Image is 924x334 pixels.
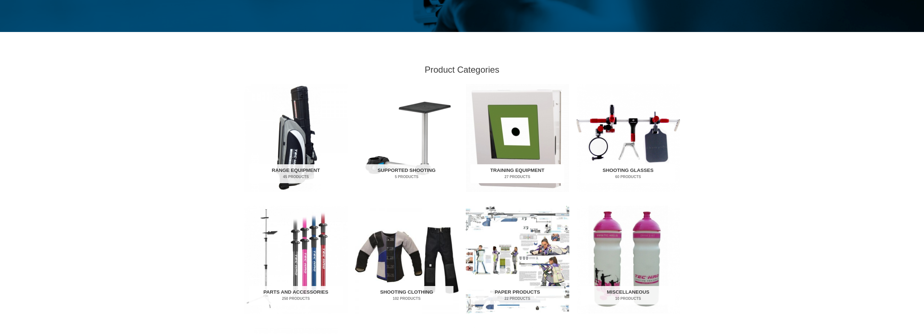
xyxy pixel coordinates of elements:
[244,84,348,192] img: Range Equipment
[360,174,453,180] mark: 5 Products
[249,164,343,183] h2: Range Equipment
[471,164,564,183] h2: Training Equipment
[355,206,459,314] img: Shooting Clothing
[577,84,680,192] a: Visit product category Shooting Glasses
[466,206,569,314] a: Visit product category Paper Products
[577,206,680,314] a: Visit product category Miscellaneous
[249,174,343,180] mark: 45 Products
[581,296,675,301] mark: 10 Products
[577,206,680,314] img: Miscellaneous
[355,206,459,314] a: Visit product category Shooting Clothing
[360,164,453,183] h2: Supported Shooting
[249,296,343,301] mark: 250 Products
[466,84,569,192] a: Visit product category Training Equipment
[249,286,343,305] h2: Parts and Accessories
[471,174,564,180] mark: 27 Products
[360,296,453,301] mark: 102 Products
[471,296,564,301] mark: 22 Products
[244,64,680,75] h2: Product Categories
[360,286,453,305] h2: Shooting Clothing
[581,164,675,183] h2: Shooting Glasses
[244,206,348,314] a: Visit product category Parts and Accessories
[466,84,569,192] img: Training Equipment
[466,206,569,314] img: Paper Products
[244,84,348,192] a: Visit product category Range Equipment
[581,286,675,305] h2: Miscellaneous
[577,84,680,192] img: Shooting Glasses
[581,174,675,180] mark: 60 Products
[471,286,564,305] h2: Paper Products
[244,206,348,314] img: Parts and Accessories
[355,84,459,192] a: Visit product category Supported Shooting
[355,84,459,192] img: Supported Shooting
